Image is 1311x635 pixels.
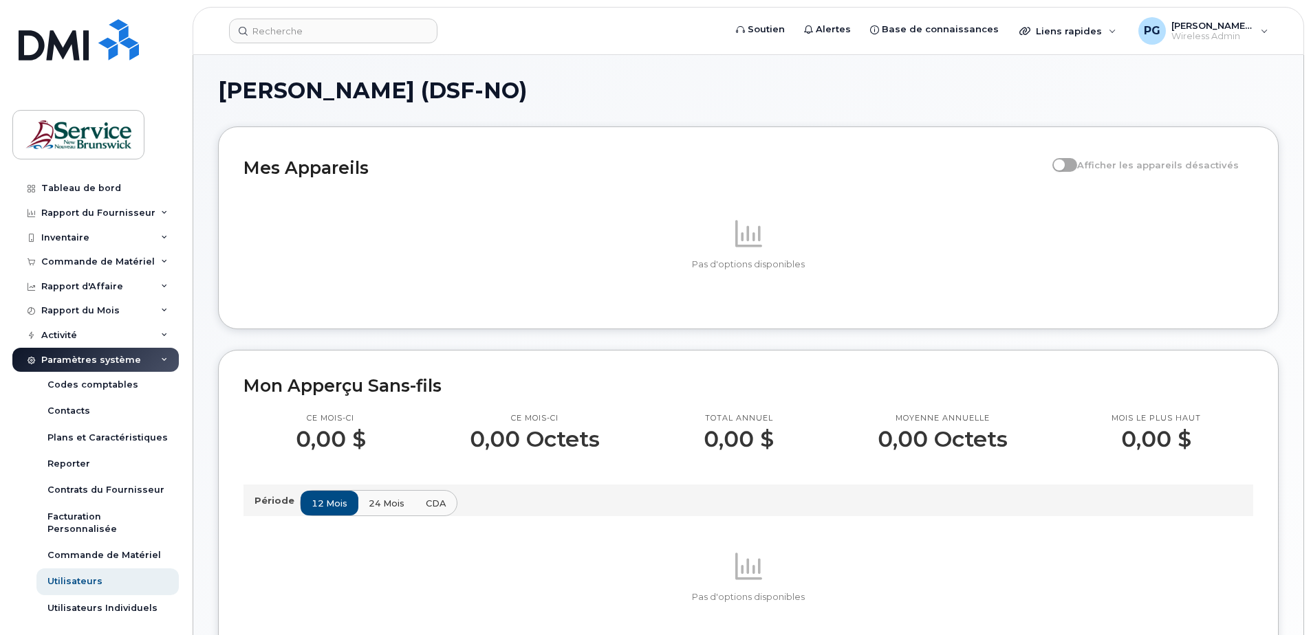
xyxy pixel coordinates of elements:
[1052,152,1063,163] input: Afficher les appareils désactivés
[1077,159,1239,170] span: Afficher les appareils désactivés
[704,427,774,452] p: 0,00 $
[1112,413,1201,424] p: Mois le plus haut
[254,494,300,507] p: Période
[243,258,1253,271] p: Pas d'options disponibles
[243,157,1045,178] h2: Mes Appareils
[243,375,1253,396] h2: Mon Apperçu Sans-fils
[470,427,600,452] p: 0,00 Octets
[218,80,527,101] span: [PERSON_NAME] (DSF-NO)
[704,413,774,424] p: Total annuel
[243,591,1253,603] p: Pas d'options disponibles
[296,427,366,452] p: 0,00 $
[1112,427,1201,452] p: 0,00 $
[878,427,1008,452] p: 0,00 Octets
[426,497,446,510] span: CDA
[296,413,366,424] p: Ce mois-ci
[878,413,1008,424] p: Moyenne annuelle
[470,413,600,424] p: Ce mois-ci
[369,497,404,510] span: 24 mois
